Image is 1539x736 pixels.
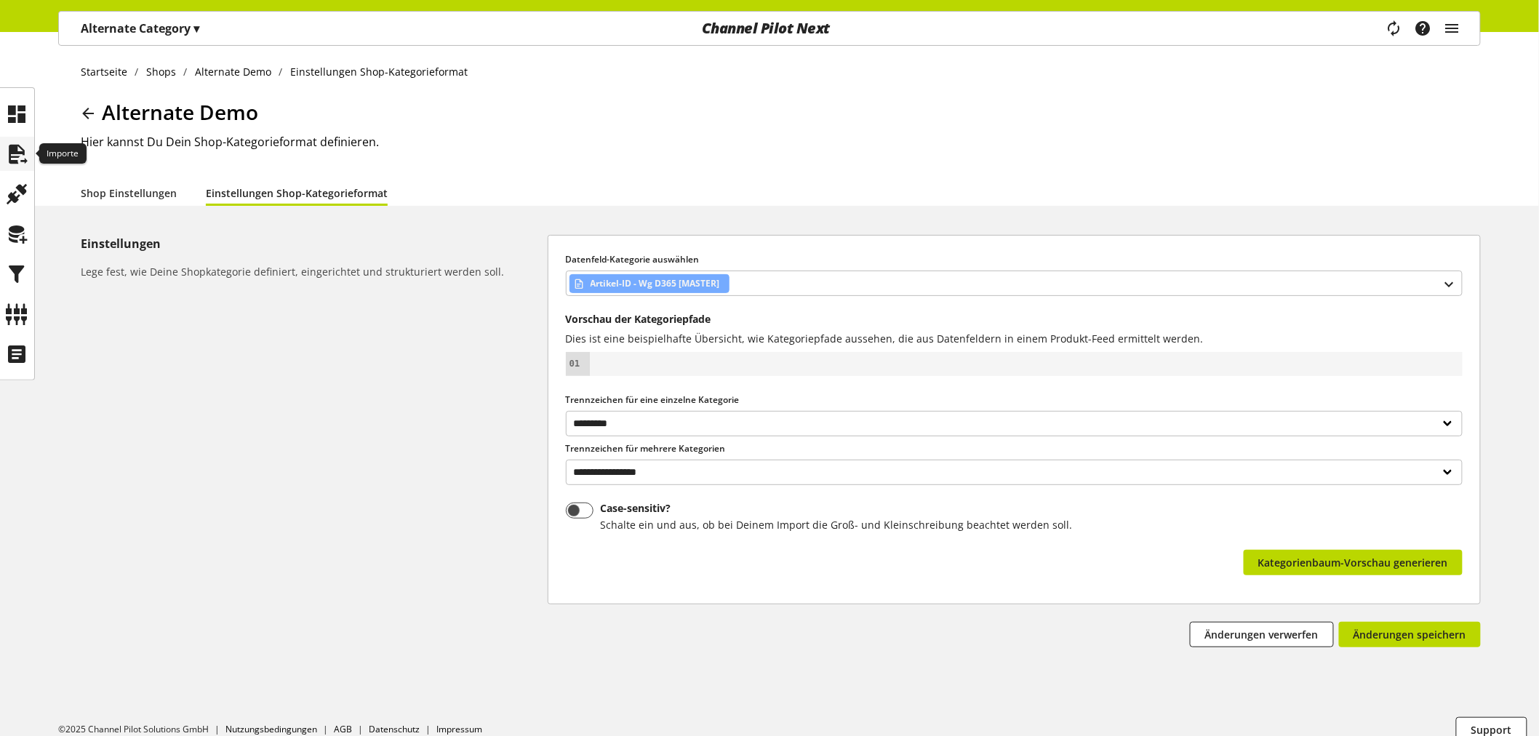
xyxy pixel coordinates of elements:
[58,11,1481,46] nav: main navigation
[81,133,1481,151] h2: Hier kannst Du Dein Shop-Kategorieformat definieren.
[81,235,542,252] h5: Einstellungen
[566,442,726,455] span: Trennzeichen für mehrere Kategorien
[225,723,317,735] a: Nutzungsbedingungen
[566,358,583,370] div: 01
[566,331,1463,346] p: Dies ist eine beispielhafte Übersicht, wie Kategoriepfade aussehen, die aus Datenfeldern in einem...
[1354,627,1466,642] span: Änderungen speichern
[334,723,352,735] a: AGB
[1339,622,1481,647] button: Änderungen speichern
[591,275,720,292] span: Artikel-ID - Wg D365 [MASTER]
[139,64,184,79] a: Shops
[601,503,1073,514] div: Case-sensitiv?
[206,185,388,201] a: Einstellungen Shop-Kategorieformat
[81,20,199,37] p: Alternate Category
[566,313,1463,325] p: Vorschau der Kategoriepfade
[1244,550,1463,575] button: Kategorienbaum-Vorschau generieren
[195,64,271,79] span: Alternate Demo
[188,64,279,79] a: Alternate Demo
[102,98,258,126] span: Alternate Demo
[1258,555,1448,570] span: Kategorienbaum-Vorschau generieren
[81,64,135,79] a: Startseite
[81,185,177,201] a: Shop Einstellungen
[369,723,420,735] a: Datenschutz
[58,723,225,736] li: ©2025 Channel Pilot Solutions GmbH
[39,144,87,164] div: Importe
[1205,627,1319,642] span: Änderungen verwerfen
[81,264,542,279] h6: Lege fest, wie Deine Shopkategorie definiert, eingerichtet und strukturiert werden soll.
[1190,622,1334,647] button: Änderungen verwerfen
[566,393,740,406] span: Trennzeichen für eine einzelne Kategorie
[436,723,482,735] a: Impressum
[601,517,1073,532] div: Schalte ein und aus, ob bei Deinem Import die Groß- und Kleinschreibung beachtet werden soll.
[193,20,199,36] span: ▾
[566,253,1463,266] label: Datenfeld-Kategorie auswählen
